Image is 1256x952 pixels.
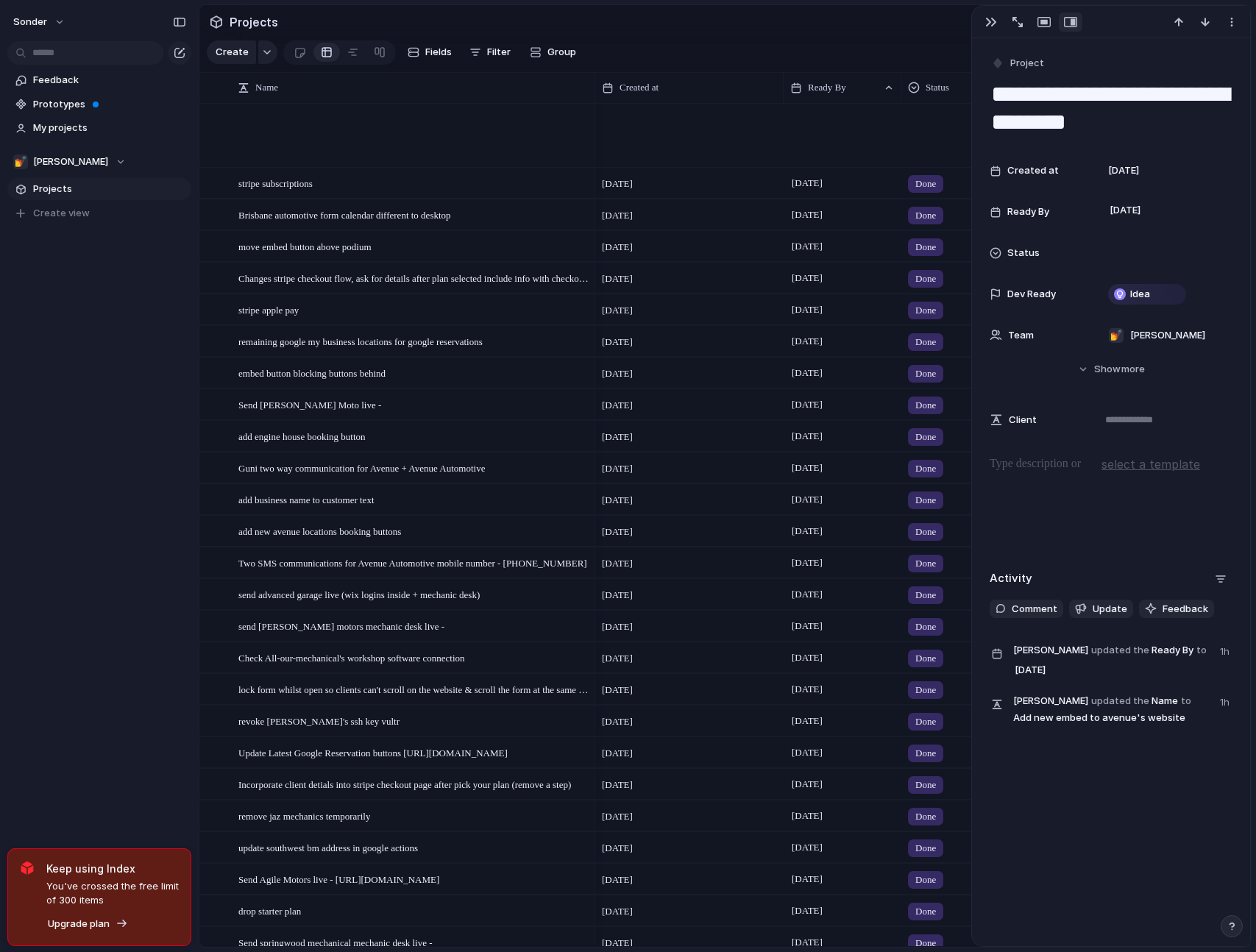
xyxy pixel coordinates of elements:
[788,333,826,350] span: [DATE]
[788,554,826,572] span: [DATE]
[238,174,313,191] span: stripe subscriptions
[207,40,256,64] button: Create
[602,398,633,413] span: [DATE]
[788,649,826,667] span: [DATE]
[788,269,826,287] span: [DATE]
[33,154,108,169] span: [PERSON_NAME]
[788,839,826,856] span: [DATE]
[788,617,826,635] span: [DATE]
[602,335,633,349] span: [DATE]
[915,588,936,603] span: Done
[238,775,571,792] span: Incorporate client detials into stripe checkout page after pick your plan (remove a step)
[1012,602,1057,617] span: Comment
[915,556,936,571] span: Done
[33,206,90,221] span: Create view
[1010,56,1044,71] span: Project
[547,45,576,60] span: Group
[915,683,936,697] span: Done
[602,303,633,318] span: [DATE]
[7,69,191,91] a: Feedback
[238,586,480,603] span: send advanced garage live (wix logins inside + mechanic desk)
[988,53,1049,74] button: Project
[788,174,826,192] span: [DATE]
[7,178,191,200] a: Projects
[46,861,179,876] span: Keep using Index
[788,206,826,224] span: [DATE]
[915,651,936,666] span: Done
[990,570,1032,587] h2: Activity
[788,522,826,540] span: [DATE]
[1008,328,1034,343] span: Team
[1130,328,1205,343] span: [PERSON_NAME]
[915,714,936,729] span: Done
[990,600,1063,619] button: Comment
[915,904,936,919] span: Done
[1013,642,1211,681] span: Ready By
[788,934,826,951] span: [DATE]
[33,182,186,196] span: Projects
[602,714,633,729] span: [DATE]
[915,461,936,476] span: Done
[788,586,826,603] span: [DATE]
[915,525,936,539] span: Done
[1101,455,1200,473] span: select a template
[238,238,372,255] span: move embed button above podium
[602,683,633,697] span: [DATE]
[7,151,191,173] button: 💅[PERSON_NAME]
[915,335,936,349] span: Done
[915,208,936,223] span: Done
[1109,328,1124,343] div: 💅
[487,45,511,60] span: Filter
[1220,642,1232,659] span: 1h
[238,934,433,951] span: Send springwood mechanical mechanic desk live -
[602,904,633,919] span: [DATE]
[1013,643,1088,658] span: [PERSON_NAME]
[1181,694,1191,708] span: to
[238,427,366,444] span: add engine house booking button
[915,841,936,856] span: Done
[602,841,633,856] span: [DATE]
[788,396,826,413] span: [DATE]
[915,240,936,255] span: Done
[915,177,936,191] span: Done
[7,10,73,34] button: sonder
[1099,453,1202,475] button: select a template
[402,40,458,64] button: Fields
[46,879,179,908] span: You've crossed the free limit of 300 items
[602,556,633,571] span: [DATE]
[522,40,583,64] button: Group
[1007,205,1049,219] span: Ready By
[602,746,633,761] span: [DATE]
[602,493,633,508] span: [DATE]
[788,238,826,255] span: [DATE]
[602,873,633,887] span: [DATE]
[48,917,110,931] span: Upgrade plan
[1013,694,1088,708] span: [PERSON_NAME]
[602,809,633,824] span: [DATE]
[1094,362,1121,377] span: Show
[238,522,401,539] span: add new avenue locations booking buttons
[915,936,936,951] span: Done
[915,619,936,634] span: Done
[602,525,633,539] span: [DATE]
[1013,692,1211,725] span: Name Add new embed to avenue's website
[788,712,826,730] span: [DATE]
[602,588,633,603] span: [DATE]
[602,651,633,666] span: [DATE]
[1007,163,1059,178] span: Created at
[602,430,633,444] span: [DATE]
[238,554,587,571] span: Two SMS communications for Avenue Automotive mobile number - [PHONE_NUMBER]
[238,649,465,666] span: Check All-our-mechanical's workshop software connection
[788,744,826,761] span: [DATE]
[1108,163,1139,178] span: [DATE]
[788,681,826,698] span: [DATE]
[602,461,633,476] span: [DATE]
[1196,643,1207,658] span: to
[915,430,936,444] span: Done
[43,914,132,934] button: Upgrade plan
[788,807,826,825] span: [DATE]
[620,80,659,95] span: Created at
[7,93,191,116] a: Prototypes
[238,681,590,697] span: lock form whilst open so clients can't scroll on the website & scroll the form at the same time
[788,902,826,920] span: [DATE]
